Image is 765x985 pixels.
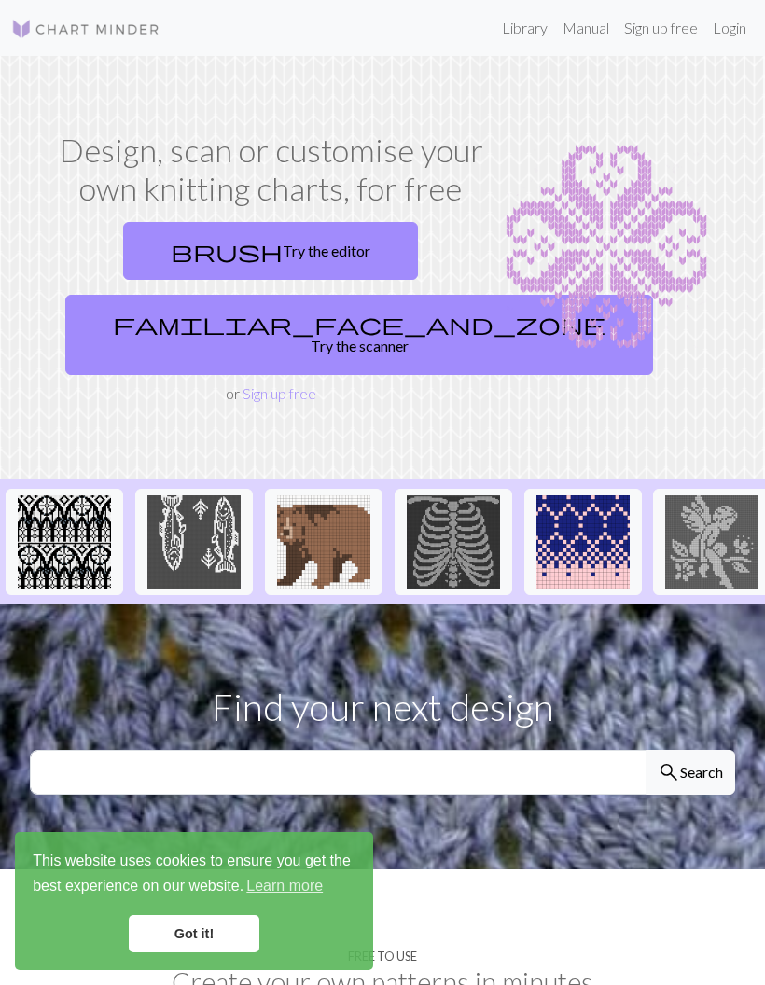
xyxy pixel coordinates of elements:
[536,495,630,589] img: Idee
[135,489,253,595] button: fishies :)
[395,531,512,548] a: New Piskel-1.png (2).png
[15,832,373,970] div: cookieconsent
[265,489,382,595] button: IMG_6850.jpeg
[407,495,500,589] img: New Piskel-1.png (2).png
[524,489,642,595] button: Idee
[646,750,735,795] button: Search
[705,9,754,47] a: Login
[524,531,642,548] a: Idee
[58,131,483,207] h1: Design, scan or customise your own knitting charts, for free
[30,679,735,735] p: Find your next design
[348,950,417,964] h4: Free to use
[129,915,259,952] a: dismiss cookie message
[33,850,355,900] span: This website uses cookies to ensure you get the best experience on our website.
[617,9,705,47] a: Sign up free
[6,531,123,548] a: tracery
[65,295,653,375] a: Try the scanner
[147,495,241,589] img: fishies :)
[58,215,483,405] div: or
[277,495,370,589] img: IMG_6850.jpeg
[135,531,253,548] a: fishies :)
[113,311,605,337] span: familiar_face_and_zone
[123,222,418,280] a: Try the editor
[18,495,111,589] img: tracery
[506,131,707,364] img: Chart example
[171,238,283,264] span: brush
[395,489,512,595] button: New Piskel-1.png (2).png
[243,384,316,402] a: Sign up free
[11,18,160,40] img: Logo
[555,9,617,47] a: Manual
[6,489,123,595] button: tracery
[494,9,555,47] a: Library
[658,759,680,785] span: search
[265,531,382,548] a: IMG_6850.jpeg
[243,872,326,900] a: learn more about cookies
[665,495,758,589] img: angel practice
